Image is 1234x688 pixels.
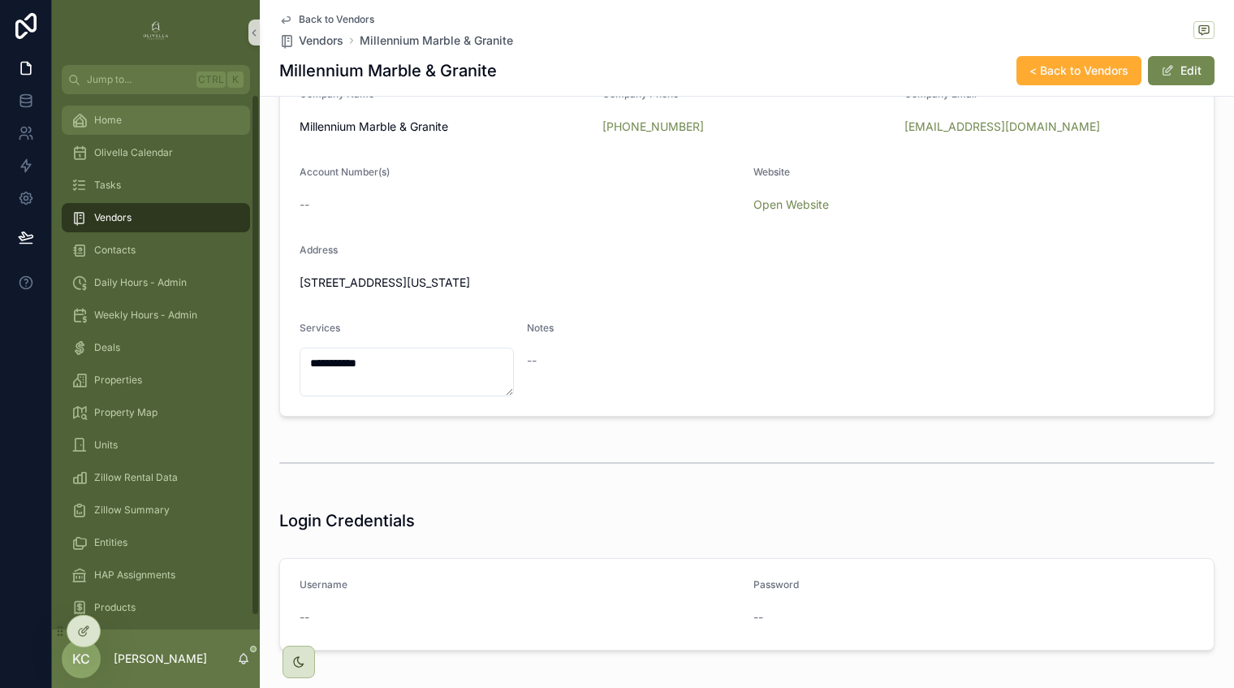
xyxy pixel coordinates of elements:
[94,276,187,289] span: Daily Hours - Admin
[62,171,250,200] a: Tasks
[904,119,1100,135] a: [EMAIL_ADDRESS][DOMAIN_NAME]
[94,179,121,192] span: Tasks
[94,374,142,387] span: Properties
[229,73,242,86] span: K
[94,146,173,159] span: Olivella Calendar
[300,197,309,213] span: --
[300,275,1194,291] span: [STREET_ADDRESS][US_STATE]
[753,197,829,211] a: Open Website
[62,560,250,590] a: HAP Assignments
[602,119,704,135] a: [PHONE_NUMBER]
[753,609,763,625] span: --
[62,106,250,135] a: Home
[87,73,190,86] span: Jump to...
[94,211,132,224] span: Vendors
[62,268,250,297] a: Daily Hours - Admin
[1148,56,1215,85] button: Edit
[62,431,250,460] a: Units
[94,601,136,614] span: Products
[1016,56,1141,85] button: < Back to Vendors
[62,301,250,330] a: Weekly Hours - Admin
[300,609,309,625] span: --
[279,32,343,49] a: Vendors
[1029,63,1128,79] span: < Back to Vendors
[300,119,589,135] span: Millennium Marble & Granite
[299,32,343,49] span: Vendors
[360,32,513,49] a: Millennium Marble & Granite
[94,504,170,517] span: Zillow Summary
[94,244,136,257] span: Contacts
[62,236,250,265] a: Contacts
[94,341,120,354] span: Deals
[527,322,554,334] span: Notes
[279,13,374,26] a: Back to Vendors
[62,333,250,362] a: Deals
[300,244,338,256] span: Address
[196,71,226,88] span: Ctrl
[62,398,250,427] a: Property Map
[300,322,340,334] span: Services
[94,114,122,127] span: Home
[62,593,250,622] a: Products
[279,59,497,82] h1: Millennium Marble & Granite
[753,578,799,591] span: Password
[62,203,250,232] a: Vendors
[527,353,537,369] span: --
[62,495,250,525] a: Zillow Summary
[94,536,127,549] span: Entities
[300,166,390,178] span: Account Number(s)
[94,439,118,452] span: Units
[299,13,374,26] span: Back to Vendors
[114,651,207,667] p: [PERSON_NAME]
[94,569,175,582] span: HAP Assignments
[62,528,250,557] a: Entities
[94,309,197,322] span: Weekly Hours - Admin
[300,578,347,591] span: Username
[62,366,250,395] a: Properties
[94,406,157,419] span: Property Map
[753,166,790,178] span: Website
[279,509,415,532] h1: Login Credentials
[52,94,260,630] div: scrollable content
[62,463,250,492] a: Zillow Rental Data
[62,138,250,167] a: Olivella Calendar
[72,649,90,669] span: KC
[62,65,250,94] button: Jump to...CtrlK
[94,471,178,484] span: Zillow Rental Data
[143,19,169,45] img: App logo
